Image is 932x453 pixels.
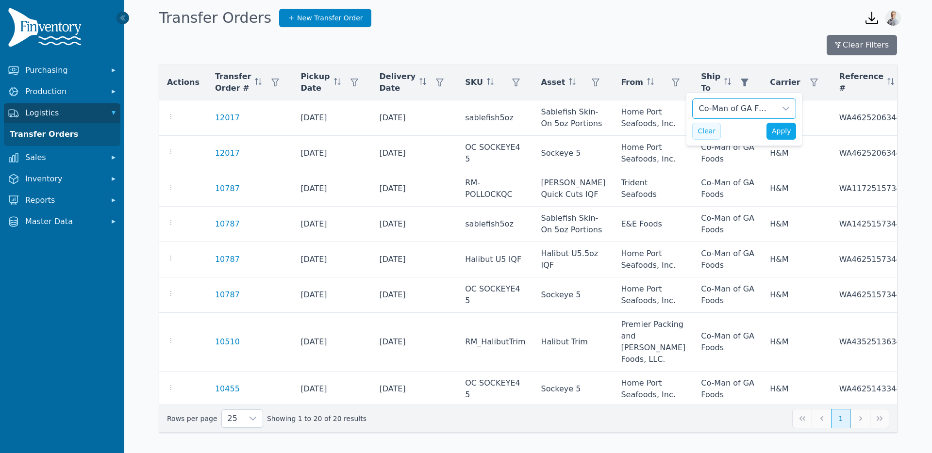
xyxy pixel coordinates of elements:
button: Inventory [4,169,120,189]
td: [DATE] [293,242,371,277]
td: sablefish5oz [457,100,533,136]
button: Sales [4,148,120,167]
td: H&M [762,277,832,313]
td: [DATE] [293,100,371,136]
td: [DATE] [372,242,458,277]
h1: Transfer Orders [159,9,271,27]
td: H&M [762,372,832,407]
a: Transfer Orders [6,125,118,144]
span: Apply [772,126,791,136]
span: Rows per page [222,410,243,427]
td: H&M [762,207,832,242]
td: Home Port Seafoods, Inc. [613,242,693,277]
td: Co-Man of GA Foods [693,136,762,171]
span: Showing 1 to 20 of 20 results [267,414,366,423]
span: New Transfer Order [297,13,363,23]
td: Co-Man of GA Foods [693,171,762,207]
td: [DATE] [293,372,371,407]
td: Co-Man of GA Foods [693,207,762,242]
td: [DATE] [372,277,458,313]
div: Co-Man of GA Foods [693,99,776,118]
span: Production [25,86,103,97]
span: Ship To [701,71,720,94]
td: Home Port Seafoods, Inc. [613,372,693,407]
button: Logistics [4,103,120,123]
td: Home Port Seafoods, Inc. [613,277,693,313]
td: Home Port Seafoods, Inc. [613,100,693,136]
a: 10510 [215,336,240,348]
button: Page 1 [831,409,850,428]
td: E&E Foods [613,207,693,242]
button: Apply [766,123,797,140]
span: Delivery Date [380,71,416,94]
td: [DATE] [372,372,458,407]
td: H&M [762,171,832,207]
td: WA11725157344 [832,171,925,207]
td: sablefish5oz [457,207,533,242]
td: [DATE] [293,277,371,313]
span: Carrier [770,77,800,88]
td: [DATE] [372,313,458,372]
span: Asset [541,77,566,88]
td: Co-Man of GA Foods [693,277,762,313]
td: RM_HalibutTrim [457,313,533,372]
td: Home Port Seafoods, Inc. [613,136,693,171]
td: [DATE] [372,207,458,242]
span: Transfer Order # [215,71,251,94]
span: Master Data [25,216,103,227]
td: Sablefish Skin-On 5oz Portions [533,207,614,242]
span: Logistics [25,107,103,119]
button: Clear Filters [827,35,897,55]
img: Joshua Benton [885,10,901,26]
span: From [621,77,643,88]
td: [DATE] [372,136,458,171]
a: New Transfer Order [279,9,371,27]
button: Purchasing [4,61,120,80]
td: Sockeye 5 [533,372,614,407]
td: OC SOCKEYE4 5 [457,136,533,171]
a: 10787 [215,218,240,230]
td: Halibut Trim [533,313,614,372]
td: OC SOCKEYE4 5 [457,372,533,407]
td: [DATE] [293,136,371,171]
td: WA4625157344 [832,277,925,313]
td: WA43525136344 [832,313,925,372]
a: 10787 [215,183,240,194]
td: [DATE] [372,100,458,136]
td: WA4625206344 [832,100,925,136]
td: Halibut U5 IQF [457,242,533,277]
td: [DATE] [293,207,371,242]
td: OC SOCKEYE4 5 [457,277,533,313]
a: 10787 [215,289,240,301]
td: Co-Man of GA Foods [693,372,762,407]
button: Production [4,82,120,101]
td: Co-Man of GA Foods [693,242,762,277]
span: Sales [25,152,103,163]
a: 12017 [215,112,240,124]
td: [DATE] [372,171,458,207]
td: [PERSON_NAME] Quick Cuts IQF [533,171,614,207]
span: Pickup Date [300,71,330,94]
button: Clear [692,123,721,140]
span: Reports [25,194,103,206]
span: Inventory [25,173,103,185]
span: SKU [465,77,483,88]
button: Master Data [4,212,120,231]
td: WA1425157344 [832,207,925,242]
td: WA4625206344 [832,136,925,171]
td: Halibut U5.5oz IQF [533,242,614,277]
a: 10787 [215,254,240,265]
td: Sockeye 5 [533,136,614,171]
td: H&M [762,242,832,277]
td: Trident Seafoods [613,171,693,207]
span: Reference # [839,71,883,94]
img: Finventory [8,8,85,51]
span: Actions [167,77,200,88]
td: RM-POLLOCKQC [457,171,533,207]
td: Sablefish Skin-On 5oz Portions [533,100,614,136]
td: H&M [762,313,832,372]
td: Co-Man of GA Foods [693,313,762,372]
td: [DATE] [293,171,371,207]
span: Purchasing [25,65,103,76]
td: H&M [762,136,832,171]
